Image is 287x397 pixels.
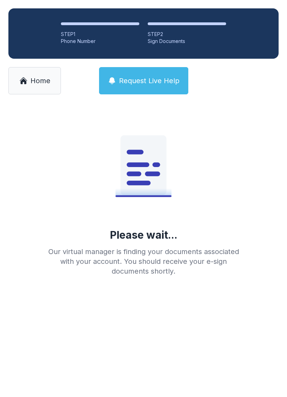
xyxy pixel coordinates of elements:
div: Phone Number [61,38,139,45]
div: Our virtual manager is finding your documents associated with your account. You should receive yo... [43,247,244,276]
div: Sign Documents [148,38,226,45]
span: Home [30,76,50,86]
div: STEP 1 [61,31,139,38]
div: Please wait... [110,229,177,241]
div: STEP 2 [148,31,226,38]
span: Request Live Help [119,76,180,86]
